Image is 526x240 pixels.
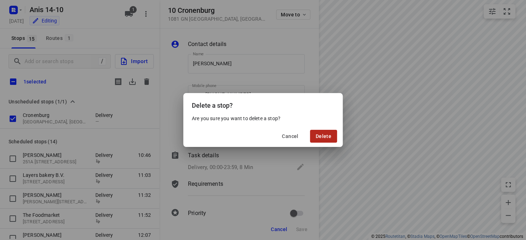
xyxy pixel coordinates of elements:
button: Cancel [276,130,304,143]
div: Delete a stop? [183,93,343,115]
button: Delete [310,130,337,143]
span: Delete [316,133,331,139]
p: Are you sure you want to delete a stop? [192,115,334,122]
span: Cancel [282,133,298,139]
